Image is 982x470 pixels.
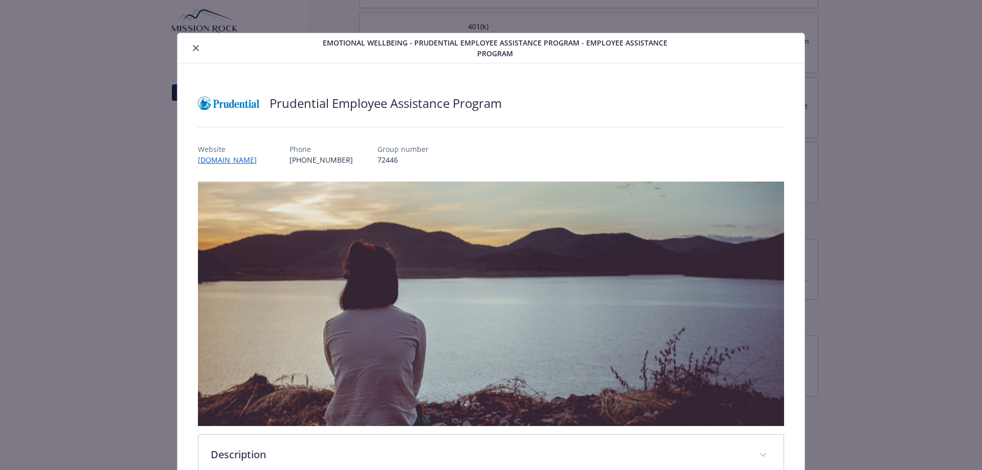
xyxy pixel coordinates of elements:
p: Description [211,447,747,462]
p: Phone [289,144,353,154]
p: [PHONE_NUMBER] [289,154,353,165]
button: close [190,42,202,54]
a: [DOMAIN_NAME] [198,155,265,165]
p: Website [198,144,265,154]
h2: Prudential Employee Assistance Program [270,95,502,112]
img: Prudential Insurance Co of America [198,88,259,119]
img: banner [198,182,785,426]
p: 72446 [377,154,429,165]
span: Emotional Wellbeing - Prudential Employee Assistance Program - Employee Assistance Program [309,37,681,59]
p: Group number [377,144,429,154]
